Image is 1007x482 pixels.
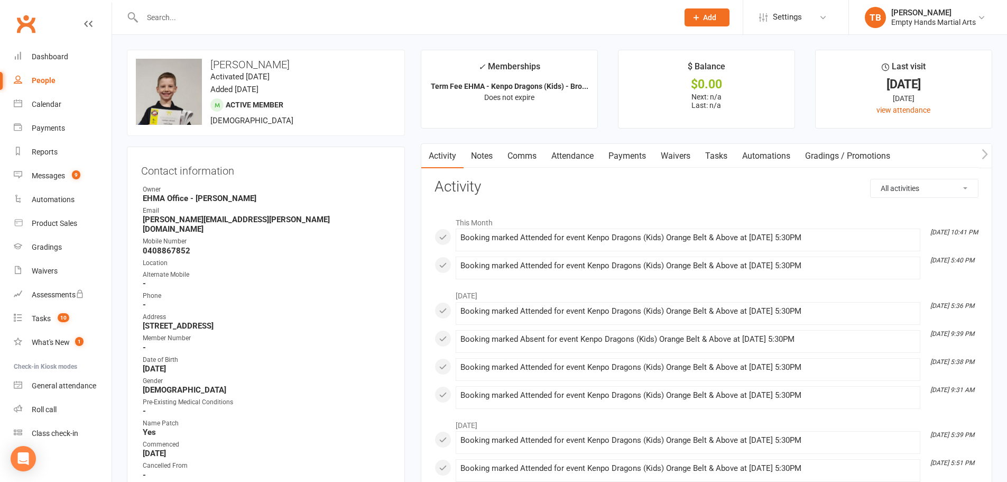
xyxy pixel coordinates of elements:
strong: - [143,343,391,352]
a: Calendar [14,93,112,116]
a: Automations [14,188,112,212]
i: ✓ [478,62,485,72]
a: Class kiosk mode [14,422,112,445]
time: Activated [DATE] [210,72,270,81]
i: [DATE] 5:38 PM [930,358,974,366]
div: $ Balance [688,60,725,79]
div: Booking marked Attended for event Kenpo Dragons (Kids) Orange Belt & Above at [DATE] 5:30PM [460,391,916,400]
div: Location [143,258,391,268]
div: Tasks [32,314,51,323]
i: [DATE] 5:39 PM [930,431,974,439]
input: Search... [139,10,671,25]
a: view attendance [876,106,930,114]
div: General attendance [32,381,96,390]
button: Add [685,8,729,26]
div: Member Number [143,333,391,343]
strong: - [143,406,391,416]
a: Payments [14,116,112,140]
span: 1 [75,337,84,346]
span: [DEMOGRAPHIC_DATA] [210,116,293,125]
strong: 0408867852 [143,246,391,256]
h3: [PERSON_NAME] [136,59,396,70]
a: Activity [421,144,464,168]
strong: - [143,300,391,310]
li: This Month [435,212,978,229]
strong: [DATE] [143,449,391,458]
a: Tasks [698,144,735,168]
i: [DATE] 5:36 PM [930,302,974,310]
img: image1719641436.png [136,59,202,125]
div: Commenced [143,440,391,450]
div: Payments [32,124,65,132]
strong: [PERSON_NAME][EMAIL_ADDRESS][PERSON_NAME][DOMAIN_NAME] [143,215,391,234]
div: Memberships [478,60,540,79]
a: People [14,69,112,93]
span: 9 [72,170,80,179]
div: [DATE] [825,93,982,104]
div: Phone [143,291,391,301]
a: Automations [735,144,798,168]
a: Reports [14,140,112,164]
strong: Term Fee EHMA - Kenpo Dragons (Kids) - Bro... [431,82,588,90]
span: Add [703,13,716,22]
i: [DATE] 9:39 PM [930,330,974,338]
div: [DATE] [825,79,982,90]
div: Booking marked Attended for event Kenpo Dragons (Kids) Orange Belt & Above at [DATE] 5:30PM [460,307,916,316]
div: Pre-Existing Medical Conditions [143,397,391,407]
div: Booking marked Absent for event Kenpo Dragons (Kids) Orange Belt & Above at [DATE] 5:30PM [460,335,916,344]
strong: [DATE] [143,364,391,374]
a: Attendance [544,144,601,168]
div: $0.00 [628,79,785,90]
span: 10 [58,313,69,322]
div: [PERSON_NAME] [891,8,976,17]
strong: EHMA Office - [PERSON_NAME] [143,194,391,203]
a: Clubworx [13,11,39,37]
li: [DATE] [435,285,978,302]
div: What's New [32,338,70,347]
div: Roll call [32,405,57,414]
div: Empty Hands Martial Arts [891,17,976,27]
div: Class check-in [32,429,78,438]
div: Assessments [32,290,84,299]
li: [DATE] [435,414,978,431]
a: Comms [500,144,544,168]
a: Notes [464,144,500,168]
div: Booking marked Attended for event Kenpo Dragons (Kids) Orange Belt & Above at [DATE] 5:30PM [460,436,916,445]
strong: [STREET_ADDRESS] [143,321,391,331]
div: Calendar [32,100,61,108]
div: TB [865,7,886,28]
div: Booking marked Attended for event Kenpo Dragons (Kids) Orange Belt & Above at [DATE] 5:30PM [460,363,916,372]
div: Email [143,206,391,216]
strong: [DEMOGRAPHIC_DATA] [143,385,391,395]
div: Gradings [32,243,62,251]
h3: Activity [435,179,978,195]
span: Active member [226,101,283,109]
strong: - [143,470,391,480]
a: General attendance kiosk mode [14,374,112,398]
a: Product Sales [14,212,112,235]
i: [DATE] 10:41 PM [930,229,978,236]
a: Messages 9 [14,164,112,188]
div: Name Patch [143,419,391,429]
strong: - [143,279,391,288]
div: Dashboard [32,52,68,61]
div: Reports [32,148,58,156]
a: Tasks 10 [14,307,112,331]
i: [DATE] 9:31 AM [930,386,974,394]
div: Cancelled From [143,461,391,471]
a: Roll call [14,398,112,422]
a: Waivers [14,259,112,283]
div: Mobile Number [143,237,391,247]
a: Gradings [14,235,112,259]
div: People [32,76,56,85]
div: Booking marked Attended for event Kenpo Dragons (Kids) Orange Belt & Above at [DATE] 5:30PM [460,233,916,242]
a: Gradings / Promotions [798,144,898,168]
i: [DATE] 5:51 PM [930,459,974,467]
a: Waivers [653,144,698,168]
a: Assessments [14,283,112,307]
i: [DATE] 5:40 PM [930,257,974,264]
span: Does not expire [484,93,534,102]
a: Dashboard [14,45,112,69]
a: Payments [601,144,653,168]
h3: Contact information [141,161,391,177]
